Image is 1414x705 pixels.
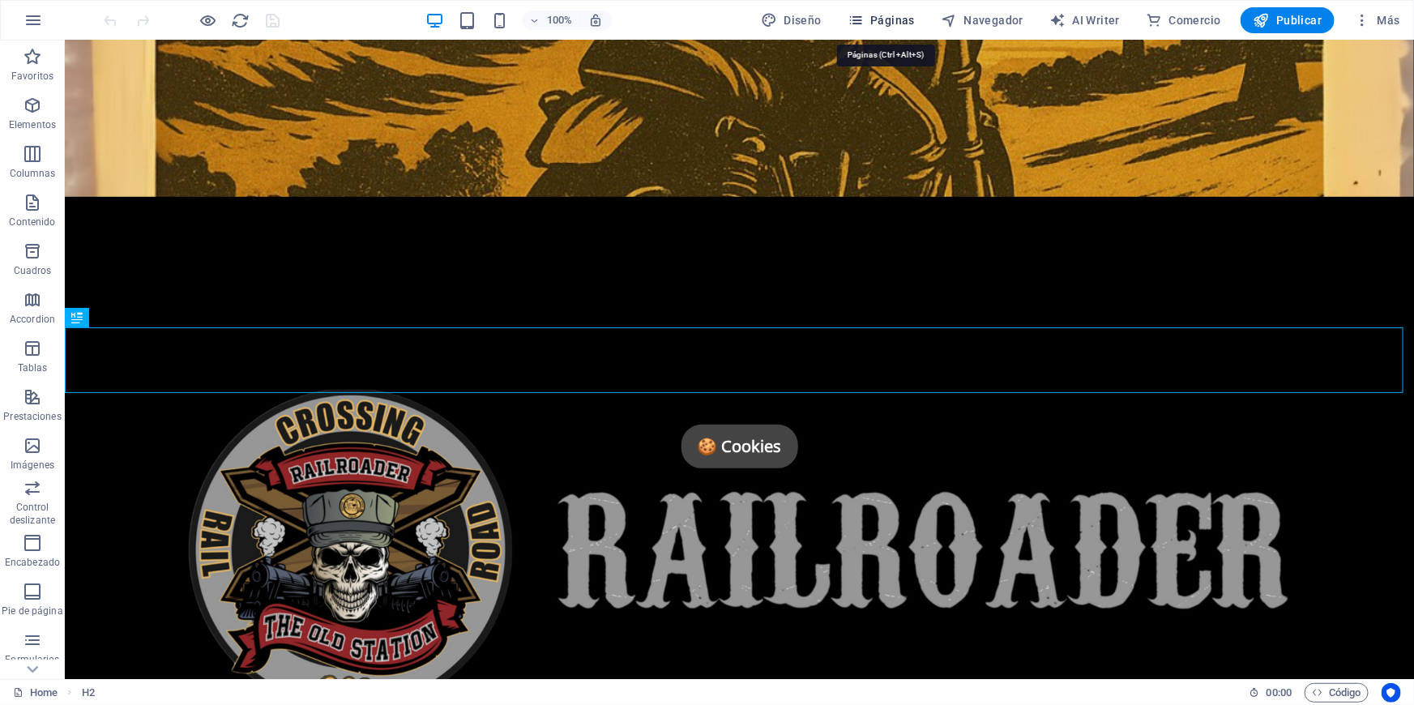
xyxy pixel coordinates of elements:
p: Pie de página [2,605,62,617]
h6: Tiempo de la sesión [1250,683,1292,703]
button: Páginas [841,7,921,33]
p: Contenido [9,216,55,229]
span: Comercio [1146,12,1221,28]
span: : [1278,686,1280,699]
span: Diseño [761,12,822,28]
button: Publicar [1241,7,1335,33]
span: Publicar [1254,12,1322,28]
button: AI Writer [1043,7,1126,33]
div: Diseño (Ctrl+Alt+Y) [754,7,828,33]
p: Favoritos [11,70,53,83]
p: Prestaciones [3,410,61,423]
p: Imágenes [11,459,54,472]
h6: 100% [547,11,573,30]
p: Accordion [10,313,55,326]
p: Columnas [10,167,56,180]
span: Navegador [941,12,1023,28]
span: Páginas [848,12,915,28]
button: Navegador [934,7,1030,33]
button: Comercio [1139,7,1228,33]
button: Más [1348,7,1407,33]
nav: breadcrumb [82,683,95,703]
i: Al redimensionar, ajustar el nivel de zoom automáticamente para ajustarse al dispositivo elegido. [589,13,604,28]
p: Encabezado [5,556,60,569]
span: Más [1354,12,1400,28]
span: Código [1312,683,1361,703]
p: Cuadros [14,264,52,277]
button: Código [1305,683,1369,703]
p: Elementos [9,118,56,131]
span: Haz clic para seleccionar y doble clic para editar [82,683,95,703]
button: Diseño [754,7,828,33]
button: Usercentrics [1382,683,1401,703]
span: AI Writer [1049,12,1120,28]
button: reload [231,11,250,30]
button: Haz clic para salir del modo de previsualización y seguir editando [199,11,218,30]
button: 100% [523,11,580,30]
p: Tablas [18,361,48,374]
p: Formularios [5,653,59,666]
a: Haz clic para cancelar la selección y doble clic para abrir páginas [13,683,58,703]
i: Volver a cargar página [232,11,250,30]
span: 00 00 [1267,683,1292,703]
